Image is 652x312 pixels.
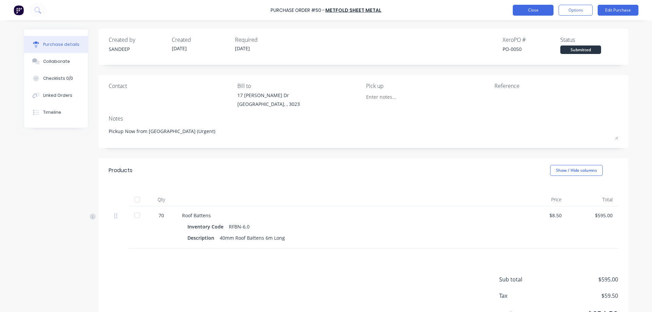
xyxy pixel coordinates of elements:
[109,114,618,123] div: Notes
[366,82,490,90] div: Pick up
[109,45,166,53] div: SANDEEP
[109,82,232,90] div: Contact
[187,222,229,232] div: Inventory Code
[499,275,550,283] span: Sub total
[14,5,24,15] img: Factory
[494,82,618,90] div: Reference
[522,212,562,219] div: $8.50
[151,212,171,219] div: 70
[516,193,567,206] div: Price
[366,92,428,102] input: Enter notes...
[271,7,325,14] div: Purchase Order #50 -
[187,233,220,243] div: Description
[24,53,88,70] button: Collaborate
[43,41,79,48] div: Purchase details
[499,292,550,300] span: Tax
[172,36,230,44] div: Created
[43,58,70,65] div: Collaborate
[503,45,560,53] div: PO-0050
[109,166,132,175] div: Products
[237,82,361,90] div: Bill to
[109,36,166,44] div: Created by
[24,36,88,53] button: Purchase details
[598,5,638,16] button: Edit Purchase
[182,212,511,219] div: Roof Battens
[567,193,618,206] div: Total
[43,92,72,98] div: Linked Orders
[235,36,293,44] div: Required
[109,124,618,140] textarea: Pickup Now from [GEOGRAPHIC_DATA] (Urgent)
[24,87,88,104] button: Linked Orders
[43,75,73,81] div: Checklists 0/0
[559,5,593,16] button: Options
[146,193,177,206] div: Qty
[560,36,618,44] div: Status
[237,100,300,108] div: [GEOGRAPHIC_DATA], , 3023
[573,212,613,219] div: $595.00
[237,92,300,99] div: 17 [PERSON_NAME] Dr
[43,109,61,115] div: Timeline
[24,104,88,121] button: Timeline
[550,165,603,176] button: Show / Hide columns
[560,45,601,54] div: Submitted
[220,233,285,243] div: 40mm Roof Battens 6m Long
[24,70,88,87] button: Checklists 0/0
[513,5,554,16] button: Close
[503,36,560,44] div: Xero PO #
[550,275,618,283] span: $595.00
[325,7,381,14] a: METFOLD SHEET METAL
[229,222,250,232] div: RFBN-6.0
[550,292,618,300] span: $59.50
